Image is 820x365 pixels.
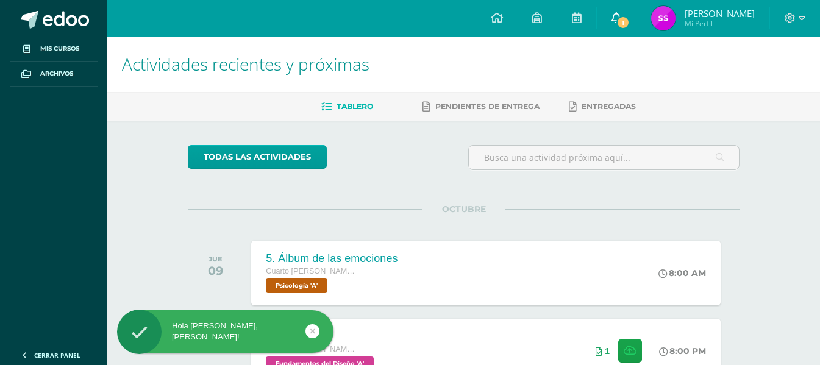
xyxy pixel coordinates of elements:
[685,7,755,19] span: [PERSON_NAME]
[10,62,98,87] a: Archivos
[651,6,676,30] img: 497361e361672ec9b821094dc0b62028.png
[34,351,80,360] span: Cerrar panel
[685,18,755,29] span: Mi Perfil
[605,346,610,356] span: 1
[582,102,636,111] span: Entregadas
[208,263,223,278] div: 09
[266,252,398,265] div: 5. Álbum de las emociones
[188,145,327,169] a: todas las Actividades
[569,97,636,116] a: Entregadas
[596,346,610,356] div: Archivos entregados
[117,321,333,342] div: Hola [PERSON_NAME], [PERSON_NAME]!
[10,37,98,62] a: Mis cursos
[321,97,373,116] a: Tablero
[40,69,73,79] span: Archivos
[469,146,739,169] input: Busca una actividad próxima aquí...
[422,97,540,116] a: Pendientes de entrega
[266,278,327,293] span: Psicología 'A'
[40,44,79,54] span: Mis cursos
[266,267,357,275] span: Cuarto [PERSON_NAME]. CCLL en Diseño Gráfico
[659,346,706,356] div: 8:00 PM
[616,16,630,29] span: 1
[658,268,706,278] div: 8:00 AM
[208,255,223,263] div: JUE
[435,102,540,111] span: Pendientes de entrega
[422,204,505,214] span: OCTUBRE
[122,52,369,76] span: Actividades recientes y próximas
[337,102,373,111] span: Tablero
